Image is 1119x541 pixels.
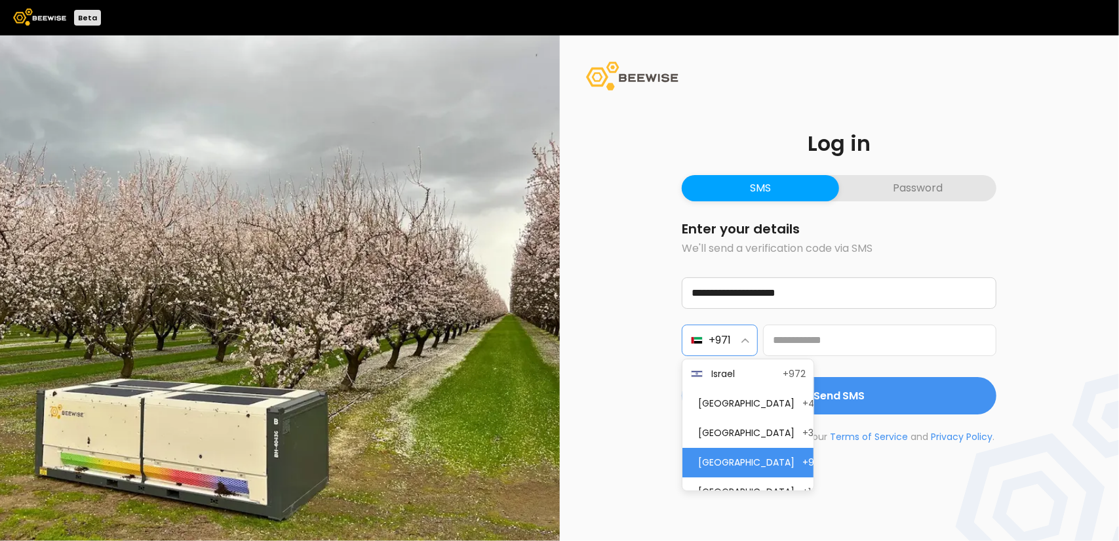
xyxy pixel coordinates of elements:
span: [GEOGRAPHIC_DATA] [698,456,795,470]
a: Terms of Service [830,430,908,443]
button: [GEOGRAPHIC_DATA]+971 [682,448,814,477]
span: +971 [802,456,823,470]
button: +971 [682,325,758,356]
button: Send SMS [682,377,996,414]
h2: Enter your details [682,222,996,235]
span: [GEOGRAPHIC_DATA] [698,397,795,411]
button: [GEOGRAPHIC_DATA]+380 [682,418,814,448]
span: [GEOGRAPHIC_DATA] [698,485,795,499]
p: We'll send a verification code via SMS [682,241,996,256]
button: [GEOGRAPHIC_DATA]+1 [682,477,814,507]
p: By continuing, you agree to our and . [682,430,996,444]
span: [GEOGRAPHIC_DATA] [698,426,795,440]
button: [GEOGRAPHIC_DATA]+48 [682,389,814,418]
span: +972 [783,367,806,381]
button: Israel+972 [682,359,814,389]
span: +1 [802,485,811,499]
span: +971 [709,332,731,348]
div: Beta [74,10,101,26]
span: +380 [802,426,825,440]
button: Password [839,175,996,201]
span: Israel [711,367,775,381]
button: SMS [682,175,839,201]
span: +48 [802,397,821,411]
img: Beewise logo [13,9,66,26]
h1: Log in [682,133,996,154]
a: Privacy Policy [931,430,992,443]
span: Send SMS [814,388,865,404]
